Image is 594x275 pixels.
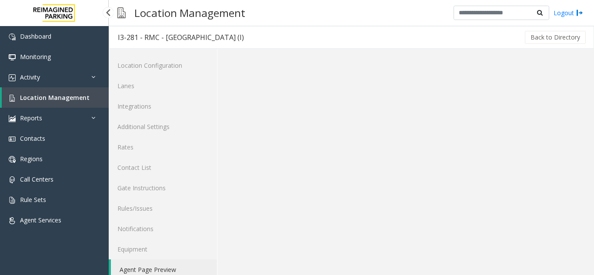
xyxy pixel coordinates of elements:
[130,2,250,23] h3: Location Management
[9,74,16,81] img: 'icon'
[109,116,217,137] a: Additional Settings
[20,114,42,122] span: Reports
[109,178,217,198] a: Gate Instructions
[109,219,217,239] a: Notifications
[109,55,217,76] a: Location Configuration
[109,96,217,116] a: Integrations
[9,95,16,102] img: 'icon'
[20,32,51,40] span: Dashboard
[20,216,61,224] span: Agent Services
[9,156,16,163] img: 'icon'
[109,157,217,178] a: Contact List
[109,239,217,259] a: Equipment
[118,32,244,43] div: I3-281 - RMC - [GEOGRAPHIC_DATA] (I)
[9,197,16,204] img: 'icon'
[117,2,126,23] img: pageIcon
[20,73,40,81] span: Activity
[9,33,16,40] img: 'icon'
[109,198,217,219] a: Rules/Issues
[9,54,16,61] img: 'icon'
[20,134,45,142] span: Contacts
[9,136,16,142] img: 'icon'
[576,8,583,17] img: logout
[109,137,217,157] a: Rates
[9,217,16,224] img: 'icon'
[20,93,90,102] span: Location Management
[2,87,109,108] a: Location Management
[554,8,583,17] a: Logout
[525,31,586,44] button: Back to Directory
[20,175,53,183] span: Call Centers
[20,53,51,61] span: Monitoring
[9,176,16,183] img: 'icon'
[20,155,43,163] span: Regions
[20,195,46,204] span: Rule Sets
[109,76,217,96] a: Lanes
[9,115,16,122] img: 'icon'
